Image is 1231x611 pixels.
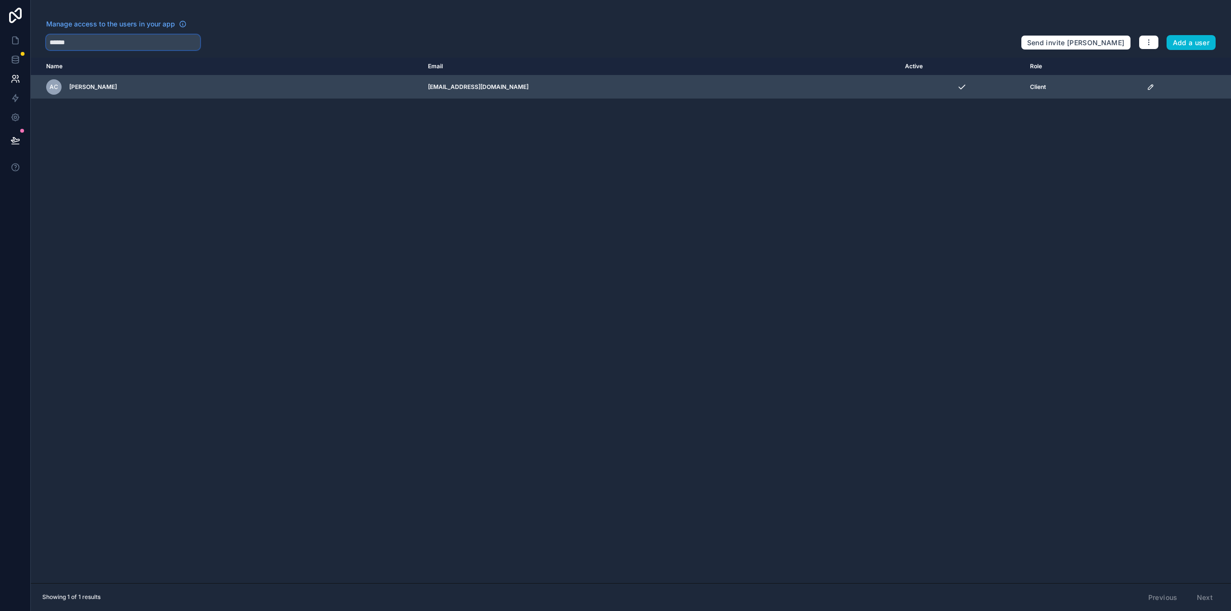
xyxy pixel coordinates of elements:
[46,19,175,29] span: Manage access to the users in your app
[422,58,899,75] th: Email
[899,58,1024,75] th: Active
[50,83,58,91] span: AC
[69,83,117,91] span: [PERSON_NAME]
[42,593,100,601] span: Showing 1 of 1 results
[422,75,899,99] td: [EMAIL_ADDRESS][DOMAIN_NAME]
[1021,35,1131,50] button: Send invite [PERSON_NAME]
[1167,35,1216,50] button: Add a user
[1030,83,1046,91] span: Client
[31,58,422,75] th: Name
[46,19,187,29] a: Manage access to the users in your app
[1024,58,1141,75] th: Role
[31,58,1231,583] div: scrollable content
